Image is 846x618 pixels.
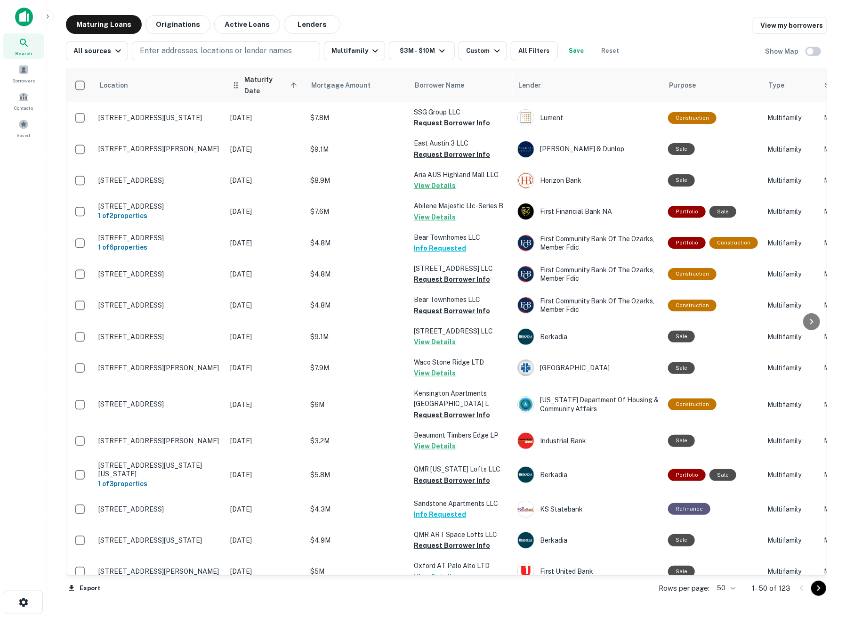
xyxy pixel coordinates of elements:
[145,15,210,34] button: Originations
[767,206,814,217] p: Multifamily
[230,206,301,217] p: [DATE]
[518,532,534,548] img: picture
[518,297,534,313] img: picture
[230,175,301,186] p: [DATE]
[668,469,706,481] div: This is a portfolio loan with 3 properties
[230,436,301,446] p: [DATE]
[517,396,659,413] div: [US_STATE] Department Of Housing & Community Affairs
[414,326,508,336] p: [STREET_ADDRESS] LLC
[310,175,404,186] p: $8.9M
[414,357,508,367] p: Waco Stone Ridge LTD
[668,237,706,249] div: This is a portfolio loan with 6 properties
[752,583,790,594] p: 1–50 of 123
[517,466,659,483] div: Berkadia
[659,583,709,594] p: Rows per page:
[767,566,814,577] p: Multifamily
[3,61,44,86] div: Borrowers
[98,505,221,513] p: [STREET_ADDRESS]
[713,581,737,595] div: 50
[767,269,814,279] p: Multifamily
[517,172,659,189] div: Horizon Bank
[753,17,827,34] a: View my borrowers
[414,170,508,180] p: Aria AUS Highland Mall LLC
[98,536,221,545] p: [STREET_ADDRESS][US_STATE]
[311,80,383,91] span: Mortgage Amount
[668,206,706,218] div: This is a portfolio loan with 2 properties
[414,211,456,223] button: View Details
[517,109,659,126] div: Lument
[459,41,507,60] button: Custom
[310,399,404,410] p: $6M
[668,112,717,124] div: This loan purpose was for construction
[518,172,534,188] img: picture
[98,437,221,445] p: [STREET_ADDRESS][PERSON_NAME]
[517,297,659,314] div: First Community Bank Of The Ozarks, Member Fdic
[414,367,456,379] button: View Details
[17,131,31,139] span: Saved
[517,501,659,518] div: KS Statebank
[389,41,455,60] button: $3M - $10M
[99,80,128,91] span: Location
[517,141,659,158] div: [PERSON_NAME] & Dunlop
[98,333,221,341] p: [STREET_ADDRESS]
[414,388,508,409] p: Kensington Apartments [GEOGRAPHIC_DATA] L
[98,202,221,211] p: [STREET_ADDRESS]
[414,475,490,486] button: Request Borrower Info
[15,49,32,57] span: Search
[98,242,221,252] h6: 1 of 6 properties
[767,175,814,186] p: Multifamily
[230,566,301,577] p: [DATE]
[3,115,44,141] a: Saved
[709,206,736,218] div: Sale
[518,467,534,483] img: picture
[98,114,221,122] p: [STREET_ADDRESS][US_STATE]
[767,113,814,123] p: Multifamily
[14,104,33,112] span: Contacts
[668,534,695,546] div: Sale
[214,15,280,34] button: Active Loans
[310,566,404,577] p: $5M
[518,329,534,345] img: picture
[414,529,508,540] p: QMR ART Space Lofts LLC
[310,113,404,123] p: $7.8M
[562,41,592,60] button: Save your search to get updates of matches that match your search criteria.
[98,211,221,221] h6: 1 of 2 properties
[511,41,558,60] button: All Filters
[668,300,717,311] div: This loan purpose was for construction
[310,436,404,446] p: $3.2M
[414,498,508,509] p: Sandstone Apartments LLC
[414,571,456,583] button: View Details
[414,294,508,305] p: Bear Townhomes LLC
[768,80,784,91] span: Type
[230,470,301,480] p: [DATE]
[518,235,534,251] img: picture
[310,206,404,217] p: $7.6M
[3,33,44,59] div: Search
[799,512,846,558] iframe: Chat Widget
[230,269,301,279] p: [DATE]
[811,581,826,596] button: Go to next page
[517,432,659,449] div: Industrial Bank
[98,176,221,185] p: [STREET_ADDRESS]
[98,234,221,242] p: [STREET_ADDRESS]
[132,41,320,60] button: Enter addresses, locations or lender names
[230,363,301,373] p: [DATE]
[230,504,301,514] p: [DATE]
[414,440,456,452] button: View Details
[310,504,404,514] p: $4.3M
[409,68,513,102] th: Borrower Name
[310,535,404,545] p: $4.9M
[668,268,717,280] div: This loan purpose was for construction
[414,201,508,211] p: Abilene Majestic Llc-series B
[767,470,814,480] p: Multifamily
[414,336,456,348] button: View Details
[66,41,128,60] button: All sources
[3,88,44,114] a: Contacts
[98,461,221,478] p: [STREET_ADDRESS][US_STATE][US_STATE]
[767,144,814,154] p: Multifamily
[668,331,695,342] div: Sale
[414,232,508,243] p: Bear Townhomes LLC
[517,203,659,220] div: First Financial Bank NA
[230,535,301,545] p: [DATE]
